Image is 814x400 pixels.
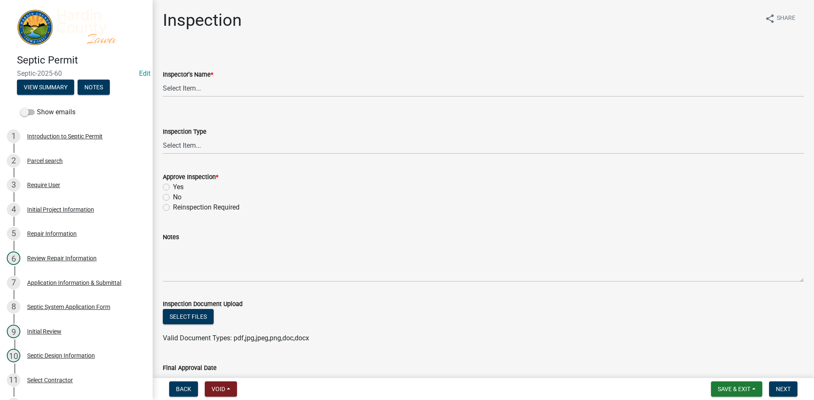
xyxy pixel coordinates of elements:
span: Back [176,386,191,392]
div: 4 [7,203,20,216]
div: 6 [7,251,20,265]
div: 2 [7,154,20,168]
button: Back [169,381,198,397]
h1: Inspection [163,10,242,30]
i: share [765,14,775,24]
div: 7 [7,276,20,290]
span: Void [212,386,225,392]
span: Share [777,14,795,24]
div: Repair Information [27,231,77,237]
label: Inspection Type [163,129,206,135]
wm-modal-confirm: Summary [17,85,74,91]
div: Parcel search [27,158,63,164]
label: Notes [163,234,179,240]
button: View Summary [17,80,74,95]
button: Next [769,381,797,397]
div: 9 [7,325,20,338]
div: 8 [7,300,20,314]
label: No [173,192,181,202]
div: Initial Project Information [27,207,94,212]
label: Approve Inspection [163,174,218,180]
label: Show emails [20,107,75,117]
button: shareShare [758,10,802,27]
button: Void [205,381,237,397]
div: 10 [7,349,20,362]
button: Save & Exit [711,381,762,397]
div: Septic Design Information [27,353,95,359]
div: Introduction to Septic Permit [27,133,103,139]
div: Require User [27,182,60,188]
span: Septic-2025-60 [17,69,136,77]
span: Valid Document Types: pdf,jpg,jpeg,png,doc,docx [163,334,309,342]
button: Notes [78,80,110,95]
button: Select files [163,309,214,324]
label: Reinspection Required [173,202,240,212]
div: Initial Review [27,328,61,334]
a: Edit [139,69,151,77]
wm-modal-confirm: Notes [78,85,110,91]
div: Septic System Application Form [27,304,110,310]
span: Next [776,386,791,392]
div: Application Information & Submittal [27,280,121,286]
div: 3 [7,178,20,192]
label: Inspection Document Upload [163,301,243,307]
label: Yes [173,182,184,192]
div: Select Contractor [27,377,73,383]
img: Hardin County, Iowa [17,9,139,45]
label: Final Approval Date [163,365,217,371]
label: Inspector's Name [163,72,213,78]
input: mm/dd/yyyy [163,373,240,390]
h4: Septic Permit [17,54,146,66]
wm-modal-confirm: Edit Application Number [139,69,151,77]
div: 11 [7,373,20,387]
div: 1 [7,130,20,143]
div: Review Repair Information [27,255,97,261]
span: Save & Exit [718,386,750,392]
div: 5 [7,227,20,240]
